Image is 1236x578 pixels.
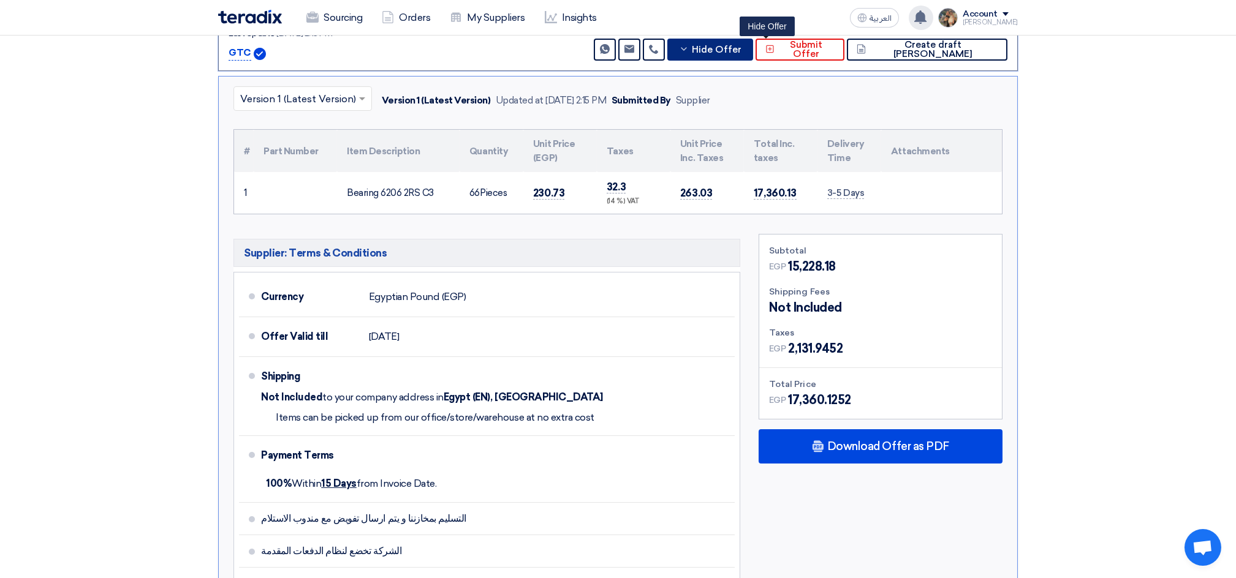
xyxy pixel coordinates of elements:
span: Within from Invoice Date. [266,478,436,489]
span: Not Included [261,391,322,403]
span: EGP [769,394,786,407]
span: الشركة تخضع لنظام الدفعات المقدمة [261,545,401,557]
div: Payment Terms [261,441,720,470]
div: Hide Offer [740,17,795,36]
a: Orders [372,4,440,31]
span: 263.03 [680,187,712,200]
div: Offer Valid till [261,322,359,351]
th: Attachments [881,130,1002,172]
button: Submit Offer [756,39,844,61]
div: Supplier [676,94,710,108]
div: Currency [261,282,359,312]
h5: Supplier: Terms & Conditions [233,239,740,267]
img: Teradix logo [218,10,282,24]
div: Submitted By [612,94,671,108]
u: 15 Days [321,478,357,489]
button: العربية [850,8,899,28]
div: Open chat [1185,529,1221,566]
div: Account [963,9,998,20]
span: Submit Offer [778,40,835,59]
p: GTC [229,46,251,61]
th: Item Description [337,130,460,172]
a: My Suppliers [440,4,534,31]
th: Total Inc. taxes [744,130,817,172]
span: التسليم بمخازننا و يتم ارسال تفويض مع مندوب الاستلام [261,512,466,525]
div: Taxes [769,326,992,339]
span: Items can be picked up from our office/store/warehouse at no extra cost [276,411,594,424]
span: EGP [769,342,786,355]
span: 17,360.1252 [788,391,851,409]
div: Subtotal [769,244,992,257]
span: to your company address in [322,391,444,403]
span: 66 [469,187,480,198]
th: Part Number [254,130,337,172]
span: 32.3 [607,181,626,193]
div: Version 1 (Latest Version) [382,94,491,108]
span: EGP [769,260,786,273]
span: 2,131.9452 [788,339,843,358]
div: Shipping [261,362,359,391]
th: Taxes [597,130,670,172]
span: Last Update [229,28,275,39]
div: Bearing 6206 2RS C3 [347,186,450,200]
strong: 100% [266,478,292,489]
span: 17,360.13 [754,187,797,200]
td: 1 [234,172,254,214]
div: Total Price [769,378,992,391]
span: [DATE] 2:15 PM [276,28,332,39]
th: Unit Price (EGP) [523,130,597,172]
button: Hide Offer [667,39,753,61]
span: Egypt (EN), [GEOGRAPHIC_DATA] [444,391,603,403]
span: Not Included [769,298,842,317]
span: 230.73 [533,187,564,200]
span: 15,228.18 [788,257,836,276]
div: [PERSON_NAME] [963,19,1018,26]
span: 3-5 Days [827,187,864,199]
button: Create draft [PERSON_NAME] [847,39,1007,61]
a: Insights [535,4,607,31]
a: Sourcing [297,4,372,31]
span: Create draft [PERSON_NAME] [869,40,998,59]
th: Quantity [460,130,523,172]
div: Shipping Fees [769,285,992,298]
div: (14 %) VAT [607,197,661,207]
img: file_1710751448746.jpg [938,8,958,28]
span: العربية [870,14,892,23]
th: Unit Price Inc. Taxes [670,130,744,172]
td: Pieces [460,172,523,214]
div: Updated at [DATE] 2:15 PM [496,94,607,108]
img: Verified Account [254,48,266,60]
th: # [234,130,254,172]
div: Egyptian Pound (EGP) [369,285,466,309]
span: [DATE] [369,331,399,343]
span: Download Offer as PDF [827,441,949,452]
span: Hide Offer [692,45,741,54]
th: Delivery Time [817,130,881,172]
